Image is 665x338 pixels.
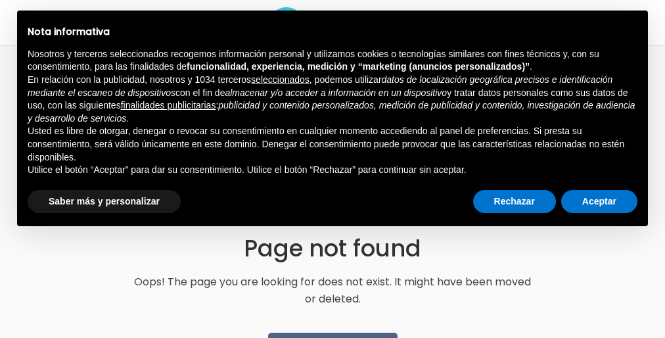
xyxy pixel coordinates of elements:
p: Nosotros y terceros seleccionados recogemos información personal y utilizamos cookies o tecnologí... [28,48,637,74]
em: publicidad y contenido personalizados, medición de publicidad y contenido, investigación de audie... [28,100,635,124]
button: Rechazar [473,190,556,214]
em: datos de localización geográfica precisos e identificación mediante el escaneo de dispositivos [28,74,612,98]
button: Aceptar [561,190,637,214]
p: En relación con la publicidad, nosotros y 1034 terceros , podemos utilizar con el fin de y tratar... [28,74,637,125]
strong: funcionalidad, experiencia, medición y “marketing (anuncios personalizados)” [187,61,530,72]
button: finalidades publicitarias [121,99,216,112]
p: Oops! The page you are looking for does not exist. It might have been moved or deleted. [133,274,532,308]
em: almacenar y/o acceder a información en un dispositivo [225,87,447,98]
h3: Page not found [133,230,532,266]
p: Utilice el botón “Aceptar” para dar su consentimiento. Utilice el botón “Rechazar” para continuar... [28,164,637,177]
p: Usted es libre de otorgar, denegar o revocar su consentimiento en cualquier momento accediendo al... [28,125,637,164]
h2: Nota informativa [28,26,637,37]
button: seleccionados [251,74,310,87]
button: Saber más y personalizar [28,190,181,214]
